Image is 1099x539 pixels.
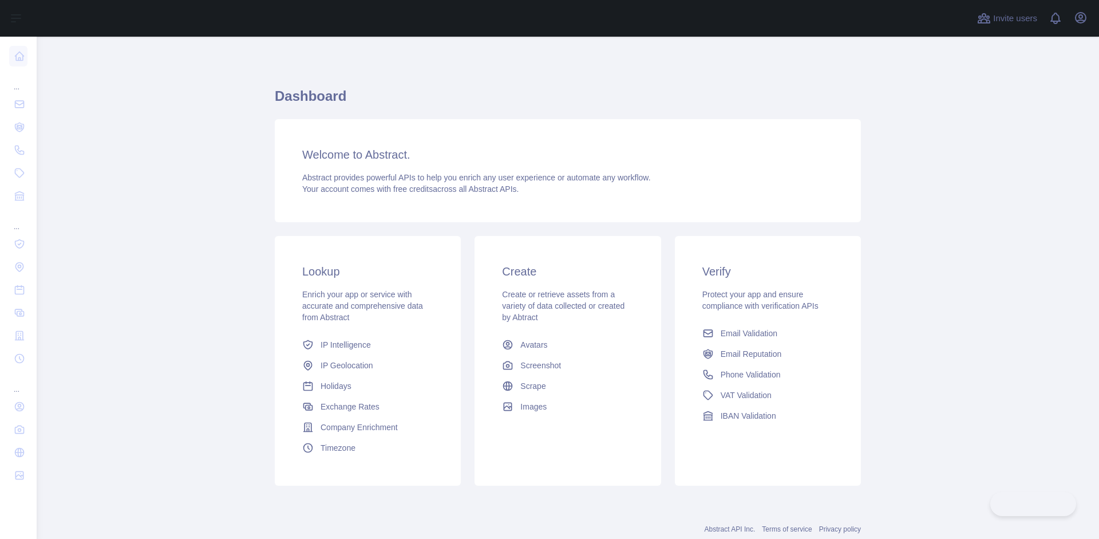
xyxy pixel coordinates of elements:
h3: Lookup [302,263,433,280]
a: Holidays [298,376,438,396]
span: Images [520,401,547,412]
span: Email Validation [721,328,777,339]
span: free credits [393,184,433,194]
span: Protect your app and ensure compliance with verification APIs [702,290,819,310]
a: Scrape [497,376,638,396]
a: Timezone [298,438,438,458]
span: VAT Validation [721,390,772,401]
a: Phone Validation [698,364,838,385]
span: Phone Validation [721,369,781,380]
span: Avatars [520,339,547,351]
span: Your account comes with across all Abstract APIs. [302,184,519,194]
div: ... [9,69,27,92]
span: Email Reputation [721,348,782,360]
div: ... [9,208,27,231]
span: Timezone [321,442,355,454]
span: IP Intelligence [321,339,371,351]
a: Abstract API Inc. [705,525,756,533]
div: ... [9,371,27,394]
h3: Create [502,263,633,280]
span: Enrich your app or service with accurate and comprehensive data from Abstract [302,290,423,322]
a: Images [497,396,638,417]
span: Company Enrichment [321,422,398,433]
button: Invite users [975,9,1039,27]
h3: Verify [702,263,833,280]
span: Exchange Rates [321,401,379,412]
a: IP Intelligence [298,335,438,355]
a: Avatars [497,335,638,355]
a: VAT Validation [698,385,838,406]
a: Email Validation [698,323,838,344]
a: Terms of service [762,525,812,533]
a: IBAN Validation [698,406,838,426]
a: Privacy policy [819,525,861,533]
span: IP Geolocation [321,360,373,371]
span: Abstract provides powerful APIs to help you enrich any user experience or automate any workflow. [302,173,651,182]
span: Invite users [993,12,1037,25]
span: Screenshot [520,360,561,371]
iframe: Toggle Customer Support [990,492,1076,516]
a: IP Geolocation [298,355,438,376]
span: Create or retrieve assets from a variety of data collected or created by Abtract [502,290,624,322]
span: Holidays [321,380,351,392]
span: Scrape [520,380,545,392]
a: Email Reputation [698,344,838,364]
a: Exchange Rates [298,396,438,417]
h1: Dashboard [275,87,861,115]
a: Company Enrichment [298,417,438,438]
h3: Welcome to Abstract. [302,147,833,163]
a: Screenshot [497,355,638,376]
span: IBAN Validation [721,410,776,422]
